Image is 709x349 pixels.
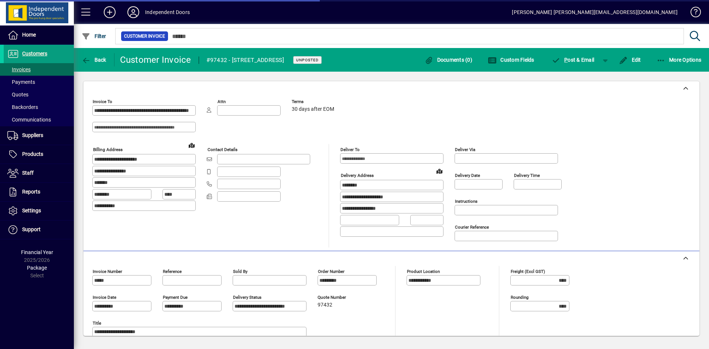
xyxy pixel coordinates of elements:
[422,53,474,66] button: Documents (0)
[93,321,101,326] mat-label: Title
[22,170,34,176] span: Staff
[407,269,440,274] mat-label: Product location
[318,269,345,274] mat-label: Order number
[93,295,116,300] mat-label: Invoice date
[511,269,545,274] mat-label: Freight (excl GST)
[21,249,53,255] span: Financial Year
[4,63,74,76] a: Invoices
[145,6,190,18] div: Independent Doors
[514,173,540,178] mat-label: Delivery time
[4,126,74,145] a: Suppliers
[455,147,475,152] mat-label: Deliver via
[93,269,122,274] mat-label: Invoice number
[657,57,702,63] span: More Options
[93,99,112,104] mat-label: Invoice To
[455,173,480,178] mat-label: Delivery date
[22,189,40,195] span: Reports
[7,117,51,123] span: Communications
[4,113,74,126] a: Communications
[22,51,47,57] span: Customers
[218,99,226,104] mat-label: Attn
[619,57,641,63] span: Edit
[511,295,528,300] mat-label: Rounding
[434,165,445,177] a: View on map
[124,32,165,40] span: Customer Invoice
[163,295,188,300] mat-label: Payment due
[4,76,74,88] a: Payments
[318,302,332,308] span: 97432
[22,208,41,213] span: Settings
[22,151,43,157] span: Products
[206,54,284,66] div: #97432 - [STREET_ADDRESS]
[617,53,643,66] button: Edit
[186,139,198,151] a: View on map
[80,30,108,43] button: Filter
[292,99,336,104] span: Terms
[292,106,334,112] span: 30 days after EOM
[512,6,678,18] div: [PERSON_NAME] [PERSON_NAME][EMAIL_ADDRESS][DOMAIN_NAME]
[4,26,74,44] a: Home
[296,58,319,62] span: Unposted
[98,6,121,19] button: Add
[27,265,47,271] span: Package
[80,53,108,66] button: Back
[488,57,534,63] span: Custom Fields
[685,1,700,25] a: Knowledge Base
[486,53,536,66] button: Custom Fields
[82,33,106,39] span: Filter
[548,53,598,66] button: Post & Email
[7,104,38,110] span: Backorders
[7,66,31,72] span: Invoices
[455,225,489,230] mat-label: Courier Reference
[233,295,261,300] mat-label: Delivery status
[121,6,145,19] button: Profile
[4,202,74,220] a: Settings
[4,220,74,239] a: Support
[82,57,106,63] span: Back
[22,132,43,138] span: Suppliers
[22,226,41,232] span: Support
[7,92,28,97] span: Quotes
[4,183,74,201] a: Reports
[163,269,182,274] mat-label: Reference
[7,79,35,85] span: Payments
[4,145,74,164] a: Products
[455,199,477,204] mat-label: Instructions
[4,101,74,113] a: Backorders
[120,54,191,66] div: Customer Invoice
[424,57,472,63] span: Documents (0)
[552,57,595,63] span: ost & Email
[318,295,362,300] span: Quote number
[233,269,247,274] mat-label: Sold by
[4,88,74,101] a: Quotes
[655,53,703,66] button: More Options
[74,53,114,66] app-page-header-button: Back
[22,32,36,38] span: Home
[4,164,74,182] a: Staff
[564,57,568,63] span: P
[340,147,360,152] mat-label: Deliver To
